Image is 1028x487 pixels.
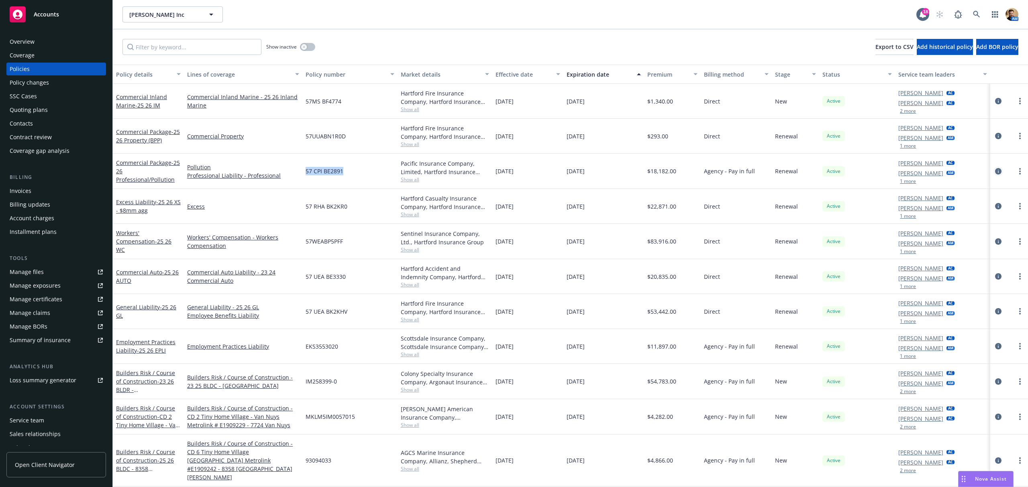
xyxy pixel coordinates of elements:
[898,239,943,248] a: [PERSON_NAME]
[993,166,1003,176] a: circleInformation
[401,369,489,386] div: Colony Specialty Insurance Company, Argonaut Insurance Company (Argo), Argonaut
[401,405,489,422] div: [PERSON_NAME] American Insurance Company, [PERSON_NAME] Insurance
[137,347,166,354] span: - 25 26 EPLI
[6,49,106,62] a: Coverage
[900,354,916,359] button: 1 more
[775,70,807,79] div: Stage
[6,320,106,333] a: Manage BORs
[647,377,676,386] span: $54,783.00
[704,377,755,386] span: Agency - Pay in full
[116,70,172,79] div: Policy details
[704,272,720,281] span: Direct
[647,97,673,106] span: $1,340.00
[10,90,37,103] div: SSC Cases
[775,456,787,465] span: New
[647,132,668,140] span: $293.00
[6,334,106,347] a: Summary of insurance
[187,303,299,311] a: General Liability - 25 26 GL
[993,306,1003,316] a: circleInformation
[15,461,75,469] span: Open Client Navigator
[895,65,990,84] button: Service team leaders
[898,458,943,467] a: [PERSON_NAME]
[704,70,760,79] div: Billing method
[567,132,585,140] span: [DATE]
[6,3,106,26] a: Accounts
[1015,96,1025,106] a: more
[826,203,842,210] span: Active
[567,97,585,106] span: [DATE]
[398,65,492,84] button: Market details
[1015,341,1025,351] a: more
[401,176,489,183] span: Show all
[401,229,489,246] div: Sentinel Insurance Company, Ltd., Hartford Insurance Group
[775,307,798,316] span: Renewal
[647,456,673,465] span: $4,866.00
[993,237,1003,246] a: circleInformation
[6,198,106,211] a: Billing updates
[950,6,966,22] a: Report a Bug
[116,303,176,319] a: General Liability
[647,272,676,281] span: $20,835.00
[958,471,1014,487] button: Nova Assist
[6,293,106,306] a: Manage certificates
[959,471,969,487] div: Drag to move
[10,266,44,278] div: Manage files
[567,70,632,79] div: Expiration date
[775,167,798,175] span: Renewal
[826,308,842,315] span: Active
[401,448,489,465] div: AGCS Marine Insurance Company, Allianz, Shepherd Specialty Insurance Services Inc
[401,89,489,106] div: Hartford Fire Insurance Company, Hartford Insurance Group
[567,272,585,281] span: [DATE]
[10,35,35,48] div: Overview
[976,43,1018,51] span: Add BOR policy
[10,103,48,116] div: Quoting plans
[775,342,798,351] span: Renewal
[898,169,943,177] a: [PERSON_NAME]
[6,428,106,440] a: Sales relationships
[10,49,35,62] div: Coverage
[302,65,397,84] button: Policy number
[401,124,489,141] div: Hartford Fire Insurance Company, Hartford Insurance Group
[898,124,943,132] a: [PERSON_NAME]
[775,272,798,281] span: Renewal
[496,132,514,140] span: [DATE]
[496,202,514,211] span: [DATE]
[129,10,199,19] span: [PERSON_NAME] Inc
[647,307,676,316] span: $53,442.00
[401,281,489,288] span: Show all
[6,254,106,262] div: Tools
[113,65,184,84] button: Policy details
[401,70,480,79] div: Market details
[401,422,489,428] span: Show all
[1015,166,1025,176] a: more
[1015,306,1025,316] a: more
[6,212,106,225] a: Account charges
[10,334,71,347] div: Summary of insurance
[647,412,673,421] span: $4,282.00
[775,377,787,386] span: New
[10,76,49,89] div: Policy changes
[401,159,489,176] div: Pacific Insurance Company, Limited, Hartford Insurance Group
[6,306,106,319] a: Manage claims
[6,103,106,116] a: Quoting plans
[122,39,261,55] input: Filter by keyword...
[6,225,106,238] a: Installment plans
[496,167,514,175] span: [DATE]
[900,468,916,473] button: 2 more
[116,369,176,410] a: Builders Risk / Course of Construction
[704,237,720,246] span: Direct
[496,307,514,316] span: [DATE]
[898,229,943,237] a: [PERSON_NAME]
[306,412,355,421] span: MKLM5IM0057015
[306,342,338,351] span: EKS3553020
[401,351,489,358] span: Show all
[10,414,44,427] div: Service team
[401,299,489,316] div: Hartford Fire Insurance Company, Hartford Insurance Group
[826,273,842,280] span: Active
[1015,412,1025,422] a: more
[775,237,798,246] span: Renewal
[993,341,1003,351] a: circleInformation
[1015,377,1025,386] a: more
[401,264,489,281] div: Hartford Accident and Indemnity Company, Hartford Insurance Group
[6,185,106,197] a: Invoices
